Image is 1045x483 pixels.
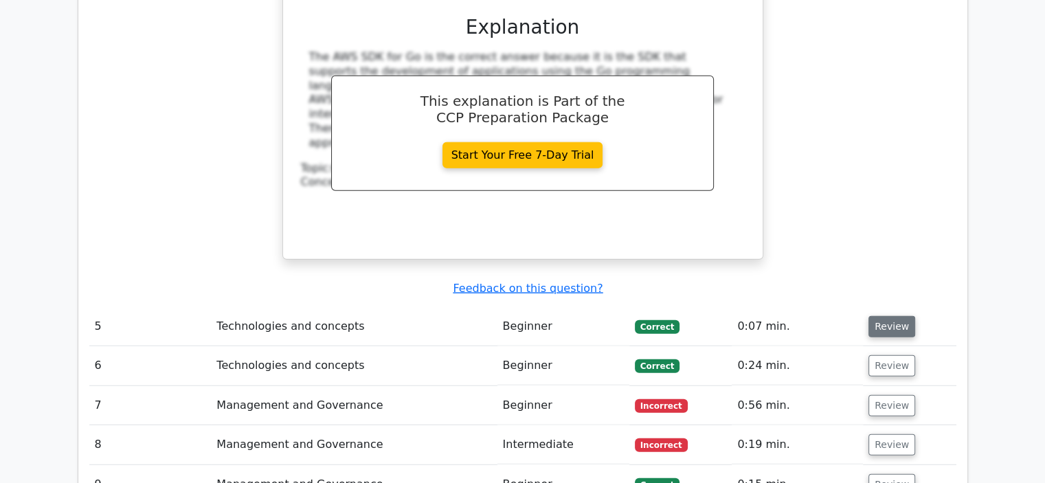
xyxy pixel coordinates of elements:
[309,16,737,39] h3: Explanation
[301,175,745,190] div: Concept:
[497,346,629,385] td: Beginner
[89,346,212,385] td: 6
[732,346,863,385] td: 0:24 min.
[309,50,737,150] div: The AWS SDK for Go is the correct answer because it is the SDK that supports the development of a...
[732,425,863,464] td: 0:19 min.
[211,307,497,346] td: Technologies and concepts
[211,425,497,464] td: Management and Governance
[89,386,212,425] td: 7
[868,434,915,456] button: Review
[89,307,212,346] td: 5
[732,386,863,425] td: 0:56 min.
[89,425,212,464] td: 8
[868,355,915,377] button: Review
[497,386,629,425] td: Beginner
[497,307,629,346] td: Beginner
[442,142,603,168] a: Start Your Free 7-Day Trial
[635,438,688,452] span: Incorrect
[732,307,863,346] td: 0:07 min.
[497,425,629,464] td: Intermediate
[635,359,679,373] span: Correct
[211,346,497,385] td: Technologies and concepts
[453,282,603,295] a: Feedback on this question?
[868,395,915,416] button: Review
[635,320,679,334] span: Correct
[868,316,915,337] button: Review
[211,386,497,425] td: Management and Governance
[301,161,745,176] div: Topic:
[635,399,688,413] span: Incorrect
